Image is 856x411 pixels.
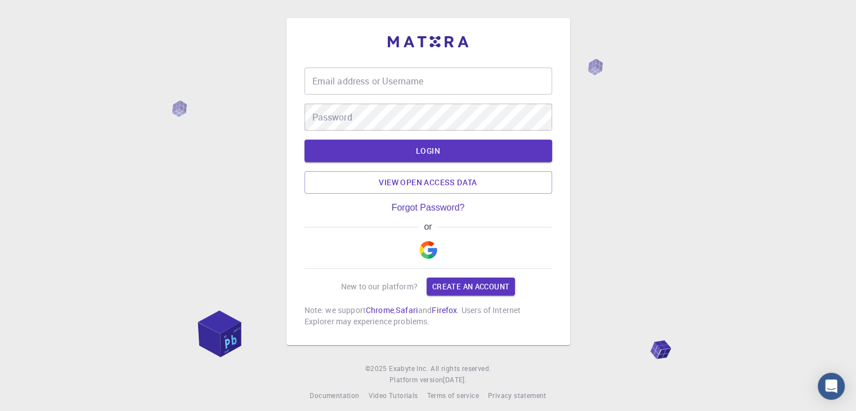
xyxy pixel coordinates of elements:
[818,373,845,400] div: Open Intercom Messenger
[304,305,552,327] p: Note: we support , and . Users of Internet Explorer may experience problems.
[431,363,491,374] span: All rights reserved.
[365,363,389,374] span: © 2025
[304,140,552,162] button: LOGIN
[427,390,478,401] a: Terms of service
[392,203,465,213] a: Forgot Password?
[427,391,478,400] span: Terms of service
[366,305,394,315] a: Chrome
[488,390,546,401] a: Privacy statement
[443,375,467,384] span: [DATE] .
[419,222,437,232] span: or
[310,391,359,400] span: Documentation
[389,364,428,373] span: Exabyte Inc.
[368,391,418,400] span: Video Tutorials
[389,363,428,374] a: Exabyte Inc.
[304,171,552,194] a: View open access data
[432,305,457,315] a: Firefox
[368,390,418,401] a: Video Tutorials
[310,390,359,401] a: Documentation
[443,374,467,386] a: [DATE].
[396,305,418,315] a: Safari
[419,241,437,259] img: Google
[341,281,418,292] p: New to our platform?
[389,374,443,386] span: Platform version
[488,391,546,400] span: Privacy statement
[427,278,515,296] a: Create an account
